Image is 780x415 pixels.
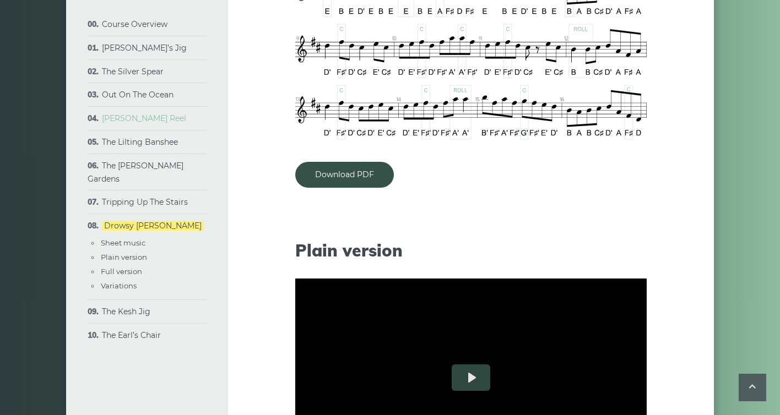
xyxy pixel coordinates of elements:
a: The Earl’s Chair [102,330,161,340]
a: The Lilting Banshee [102,137,178,147]
a: Plain version [101,253,147,261]
a: Full version [101,267,142,276]
a: [PERSON_NAME]’s Jig [102,43,187,53]
a: Variations [101,281,137,290]
a: Out On The Ocean [102,90,174,100]
a: Course Overview [102,19,167,29]
a: The Kesh Jig [102,307,150,316]
a: The [PERSON_NAME] Gardens [88,161,183,184]
a: Drowsy [PERSON_NAME] [102,221,204,231]
a: The Silver Spear [102,67,164,77]
a: Sheet music [101,238,145,247]
h2: Plain version [295,241,647,260]
a: Tripping Up The Stairs [102,197,188,207]
a: [PERSON_NAME] Reel [102,113,186,123]
a: Download PDF [295,162,394,188]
